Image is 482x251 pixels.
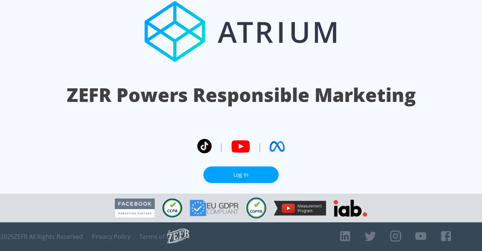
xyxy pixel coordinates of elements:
img: CCPA Compliant [162,199,182,217]
img: IAB [334,200,367,217]
a: Privacy Policy [92,233,130,240]
a: Terms of Use [139,233,177,240]
h1: ZEFR Powers Responsible Marketing [67,82,416,108]
img: COPPA Compliant [246,197,266,219]
a: Log In [203,166,279,183]
img: GDPR Compliant [190,200,239,216]
img: YouTube Measurement Program [274,201,326,216]
span: | [219,141,224,152]
img: Facebook Marketing Partner [115,199,155,218]
span: | [258,141,262,152]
